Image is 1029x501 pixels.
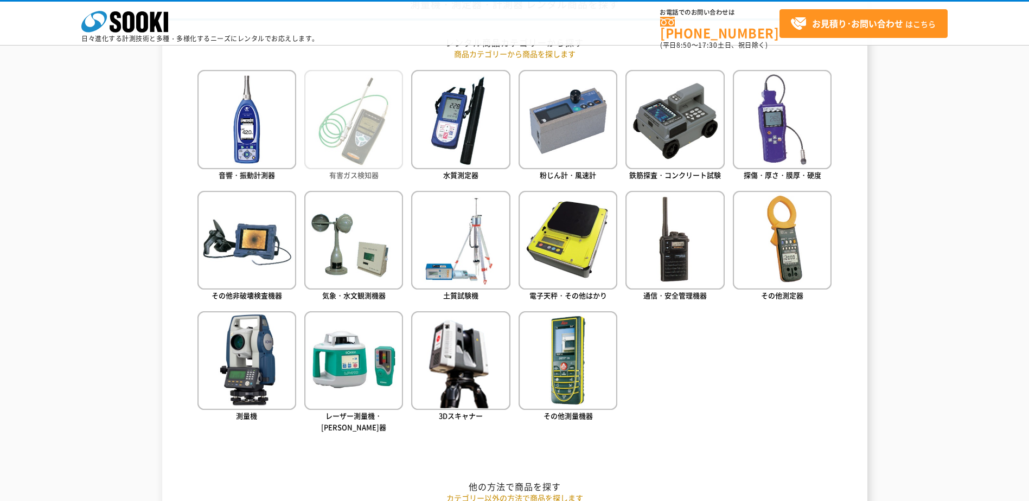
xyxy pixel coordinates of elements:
[197,481,832,492] h2: 他の方法で商品を探す
[329,170,379,180] span: 有害ガス検知器
[411,191,510,303] a: 土質試験機
[197,191,296,303] a: その他非破壊検査機器
[197,191,296,290] img: その他非破壊検査機器
[236,410,257,421] span: 測量機
[519,311,617,423] a: その他測量機器
[212,290,282,300] span: その他非破壊検査機器
[761,290,803,300] span: その他測定器
[676,40,692,50] span: 8:50
[411,70,510,169] img: 水質測定器
[625,191,724,303] a: 通信・安全管理機器
[219,170,275,180] span: 音響・振動計測器
[744,170,821,180] span: 探傷・厚さ・膜厚・硬度
[439,410,483,421] span: 3Dスキャナー
[629,170,721,180] span: 鉄筋探査・コンクリート試験
[519,191,617,303] a: 電子天秤・その他はかり
[519,70,617,182] a: 粉じん計・風速計
[540,170,596,180] span: 粉じん計・風速計
[197,311,296,423] a: 測量機
[660,40,768,50] span: (平日 ～ 土日、祝日除く)
[81,35,319,42] p: 日々進化する計測技術と多種・多様化するニーズにレンタルでお応えします。
[790,16,936,32] span: はこちら
[779,9,948,38] a: お見積り･お問い合わせはこちら
[625,191,724,290] img: 通信・安全管理機器
[733,191,832,303] a: その他測定器
[812,17,903,30] strong: お見積り･お問い合わせ
[733,70,832,182] a: 探傷・厚さ・膜厚・硬度
[197,311,296,410] img: 測量機
[698,40,718,50] span: 17:30
[660,17,779,39] a: [PHONE_NUMBER]
[322,290,386,300] span: 気象・水文観測機器
[321,410,386,432] span: レーザー測量機・[PERSON_NAME]器
[660,9,779,16] span: お電話でのお問い合わせは
[304,311,403,410] img: レーザー測量機・墨出器
[411,311,510,423] a: 3Dスキャナー
[625,70,724,169] img: 鉄筋探査・コンクリート試験
[625,70,724,182] a: 鉄筋探査・コンクリート試験
[519,311,617,410] img: その他測量機器
[197,48,832,60] p: 商品カテゴリーから商品を探します
[544,410,593,421] span: その他測量機器
[197,70,296,169] img: 音響・振動計測器
[304,70,403,182] a: 有害ガス検知器
[733,191,832,290] img: その他測定器
[443,290,478,300] span: 土質試験機
[411,311,510,410] img: 3Dスキャナー
[411,70,510,182] a: 水質測定器
[304,70,403,169] img: 有害ガス検知器
[519,191,617,290] img: 電子天秤・その他はかり
[197,70,296,182] a: 音響・振動計測器
[519,70,617,169] img: 粉じん計・風速計
[304,311,403,435] a: レーザー測量機・[PERSON_NAME]器
[304,191,403,303] a: 気象・水文観測機器
[529,290,607,300] span: 電子天秤・その他はかり
[733,70,832,169] img: 探傷・厚さ・膜厚・硬度
[411,191,510,290] img: 土質試験機
[443,170,478,180] span: 水質測定器
[643,290,707,300] span: 通信・安全管理機器
[304,191,403,290] img: 気象・水文観測機器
